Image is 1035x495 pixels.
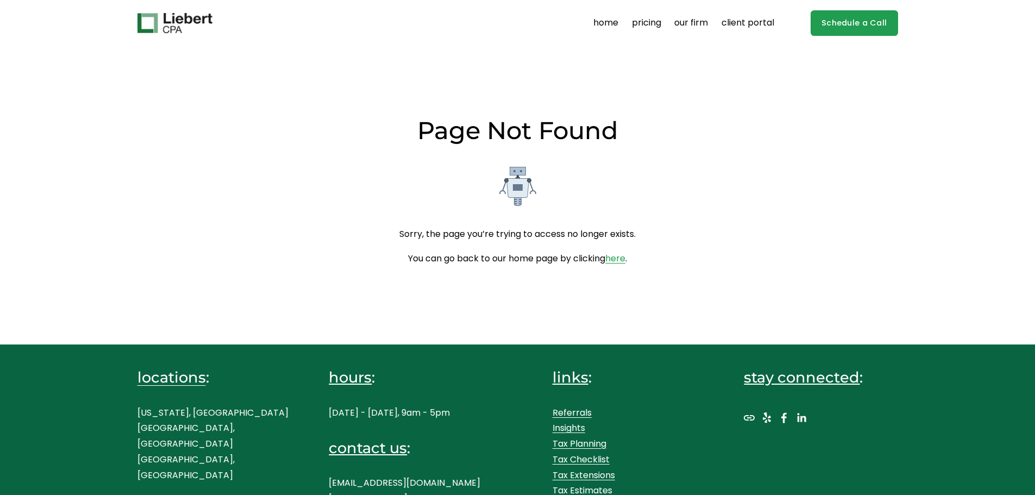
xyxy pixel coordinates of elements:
[329,367,482,387] h4: :
[553,436,606,452] a: Tax Planning
[137,251,898,267] p: You can go back to our home page by clicking .
[761,412,772,423] a: Yelp
[137,367,291,387] h4: :
[553,452,610,468] a: Tax Checklist
[553,421,585,436] a: Insights
[593,15,618,32] a: home
[605,252,625,265] a: here
[779,412,789,423] a: Facebook
[137,13,212,34] img: Liebert CPA
[553,468,615,484] a: Tax Extensions
[137,115,898,146] h2: Page Not Found
[329,405,482,421] p: [DATE] - [DATE], 9am - 5pm
[553,367,706,387] h4: :
[744,412,755,423] a: URL
[744,367,898,387] h4: :
[329,438,482,458] h4: :
[137,227,898,242] p: Sorry, the page you’re trying to access no longer exists.
[632,15,661,32] a: pricing
[329,439,407,457] span: contact us
[796,412,807,423] a: LinkedIn
[553,368,588,386] span: links
[744,368,860,386] span: stay connected
[722,15,774,32] a: client portal
[329,368,372,386] span: hours
[137,405,291,484] p: [US_STATE], [GEOGRAPHIC_DATA] [GEOGRAPHIC_DATA], [GEOGRAPHIC_DATA] [GEOGRAPHIC_DATA], [GEOGRAPHIC...
[674,15,708,32] a: our firm
[137,367,206,387] a: locations
[553,405,592,421] a: Referrals
[811,10,898,36] a: Schedule a Call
